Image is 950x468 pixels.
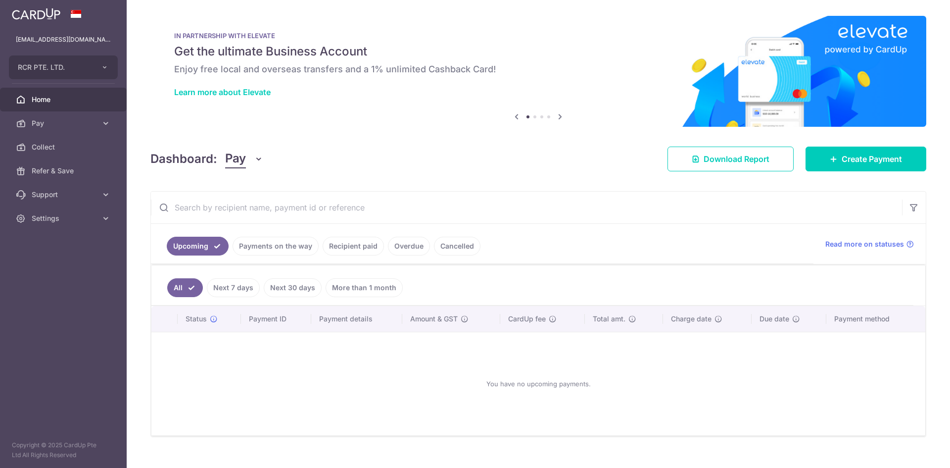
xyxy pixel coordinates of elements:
[174,87,271,97] a: Learn more about Elevate
[667,147,794,171] a: Download Report
[825,239,914,249] a: Read more on statuses
[151,192,902,223] input: Search by recipient name, payment id or reference
[233,237,319,256] a: Payments on the way
[167,278,203,297] a: All
[225,150,246,168] span: Pay
[174,44,902,59] h5: Get the ultimate Business Account
[32,118,97,128] span: Pay
[32,166,97,176] span: Refer & Save
[760,314,789,324] span: Due date
[593,314,625,324] span: Total amt.
[311,306,402,332] th: Payment details
[12,8,60,20] img: CardUp
[434,237,480,256] a: Cancelled
[186,314,207,324] span: Status
[18,62,91,72] span: RCR PTE. LTD.
[207,278,260,297] a: Next 7 days
[264,278,322,297] a: Next 30 days
[825,239,904,249] span: Read more on statuses
[323,237,384,256] a: Recipient paid
[241,306,311,332] th: Payment ID
[508,314,546,324] span: CardUp fee
[826,306,925,332] th: Payment method
[32,142,97,152] span: Collect
[16,35,111,45] p: [EMAIL_ADDRESS][DOMAIN_NAME]
[410,314,458,324] span: Amount & GST
[32,213,97,223] span: Settings
[842,153,902,165] span: Create Payment
[150,16,926,127] img: Renovation banner
[388,237,430,256] a: Overdue
[806,147,926,171] a: Create Payment
[326,278,403,297] a: More than 1 month
[174,63,902,75] h6: Enjoy free local and overseas transfers and a 1% unlimited Cashback Card!
[174,32,902,40] p: IN PARTNERSHIP WITH ELEVATE
[671,314,712,324] span: Charge date
[150,150,217,168] h4: Dashboard:
[167,237,229,256] a: Upcoming
[163,340,913,427] div: You have no upcoming payments.
[225,150,263,168] button: Pay
[32,95,97,104] span: Home
[9,55,118,79] button: RCR PTE. LTD.
[704,153,769,165] span: Download Report
[32,190,97,200] span: Support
